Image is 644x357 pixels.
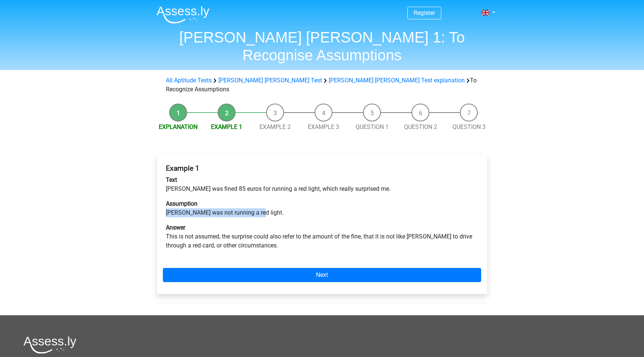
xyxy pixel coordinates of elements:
a: Example 1 [211,123,242,130]
a: Question 3 [452,123,486,130]
a: Explanation [159,123,198,130]
b: Answer [166,224,185,231]
h1: [PERSON_NAME] [PERSON_NAME] 1: To Recognise Assumptions [151,28,493,64]
p: [PERSON_NAME] was fined 85 euros for running a red light, which really surprised me. [166,176,478,193]
a: [PERSON_NAME] [PERSON_NAME] Test explanation [329,77,465,84]
b: Example 1 [166,164,199,173]
b: Text [166,176,177,183]
b: Assumption [166,200,198,207]
a: Example 2 [259,123,291,130]
img: Assessly [157,6,209,23]
a: [PERSON_NAME] [PERSON_NAME] Test [218,77,322,84]
a: Next [163,268,481,282]
a: All Aptitude Tests [166,77,212,84]
a: Register [414,9,435,16]
p: [PERSON_NAME] was not running a red light. [166,199,478,217]
a: Example 3 [308,123,339,130]
img: Assessly logo [23,336,76,354]
div: To Recognize Assumptions [163,76,481,94]
a: Question 2 [404,123,437,130]
a: Question 1 [356,123,389,130]
p: This is not assumed, the surprise could also refer to the amount of the fine, that it is not like... [166,223,478,250]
